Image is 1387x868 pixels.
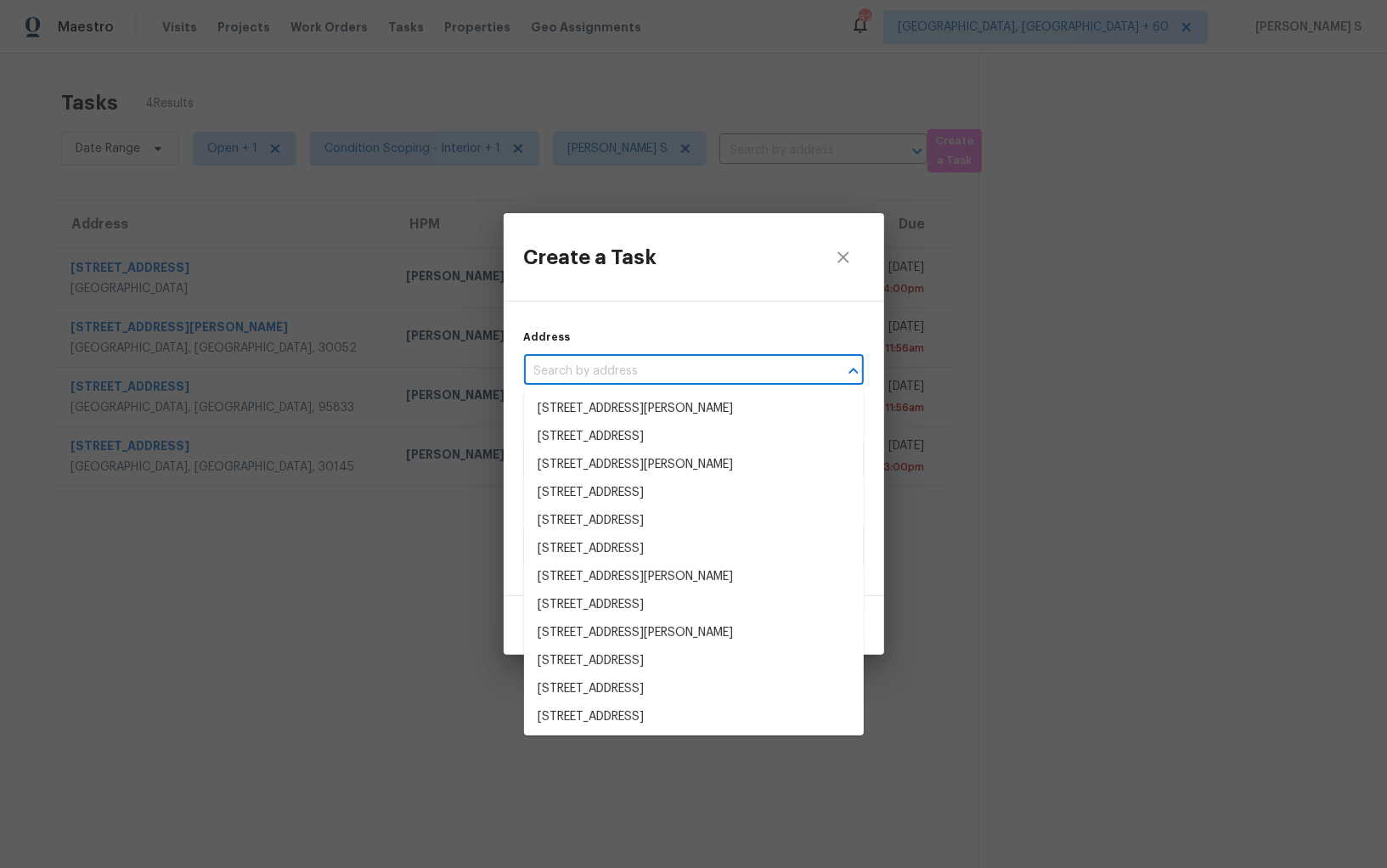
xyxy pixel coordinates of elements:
[524,535,864,563] li: [STREET_ADDRESS]
[524,395,864,423] li: [STREET_ADDRESS][PERSON_NAME]
[524,675,864,703] li: [STREET_ADDRESS]
[524,332,571,342] label: Address
[524,703,864,731] li: [STREET_ADDRESS]
[524,358,816,385] input: Search by address
[524,647,864,675] li: [STREET_ADDRESS]
[823,237,864,278] button: close
[524,731,864,759] li: [STREET_ADDRESS]
[524,451,864,479] li: [STREET_ADDRESS][PERSON_NAME]
[524,423,864,451] li: [STREET_ADDRESS]
[524,563,864,591] li: [STREET_ADDRESS][PERSON_NAME]
[524,245,657,269] h3: Create a Task
[524,619,864,647] li: [STREET_ADDRESS][PERSON_NAME]
[524,479,864,507] li: [STREET_ADDRESS]
[524,591,864,619] li: [STREET_ADDRESS]
[524,507,864,535] li: [STREET_ADDRESS]
[842,359,865,383] button: Close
